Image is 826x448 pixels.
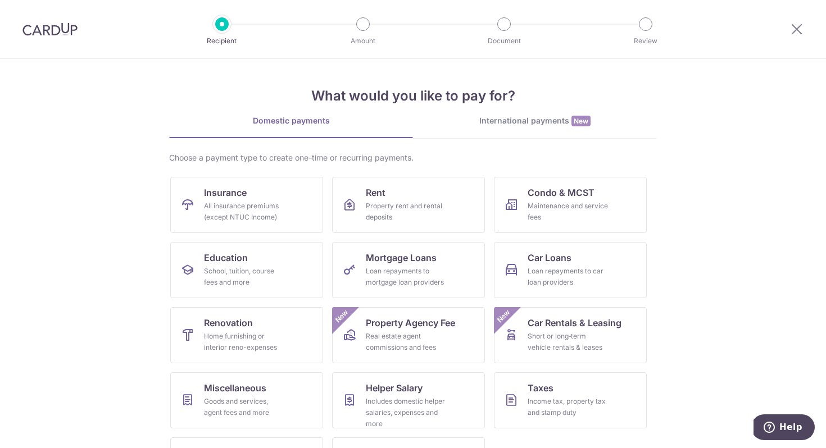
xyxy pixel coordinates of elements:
[366,251,437,264] span: Mortgage Loans
[528,186,594,199] span: Condo & MCST
[180,35,264,47] p: Recipient
[169,86,657,106] h4: What would you like to pay for?
[169,152,657,163] div: Choose a payment type to create one-time or recurring payments.
[204,251,248,264] span: Education
[170,307,323,363] a: RenovationHome furnishing or interior reno-expenses
[462,35,546,47] p: Document
[494,242,647,298] a: Car LoansLoan repayments to car loan providers
[169,115,413,126] div: Domestic payments
[321,35,405,47] p: Amount
[366,331,447,353] div: Real estate agent commissions and fees
[333,307,351,326] span: New
[366,316,455,330] span: Property Agency Fee
[528,251,571,264] span: Car Loans
[170,177,323,233] a: InsuranceAll insurance premiums (except NTUC Income)
[366,266,447,288] div: Loan repayments to mortgage loan providers
[366,186,385,199] span: Rent
[528,396,609,418] div: Income tax, property tax and stamp duty
[22,22,78,36] img: CardUp
[494,372,647,428] a: TaxesIncome tax, property tax and stamp duty
[528,266,609,288] div: Loan repayments to car loan providers
[204,396,285,418] div: Goods and services, agent fees and more
[332,372,485,428] a: Helper SalaryIncludes domestic helper salaries, expenses and more
[494,307,513,326] span: New
[170,242,323,298] a: EducationSchool, tuition, course fees and more
[366,381,423,395] span: Helper Salary
[204,331,285,353] div: Home furnishing or interior reno-expenses
[332,177,485,233] a: RentProperty rent and rental deposits
[170,372,323,428] a: MiscellaneousGoods and services, agent fees and more
[604,35,687,47] p: Review
[204,266,285,288] div: School, tuition, course fees and more
[528,381,553,395] span: Taxes
[366,396,447,429] div: Includes domestic helper salaries, expenses and more
[754,414,815,442] iframe: Opens a widget where you can find more information
[528,316,621,330] span: Car Rentals & Leasing
[413,115,657,127] div: International payments
[204,186,247,199] span: Insurance
[204,200,285,223] div: All insurance premiums (except NTUC Income)
[528,331,609,353] div: Short or long‑term vehicle rentals & leases
[204,316,253,330] span: Renovation
[204,381,266,395] span: Miscellaneous
[528,200,609,223] div: Maintenance and service fees
[571,116,591,126] span: New
[332,242,485,298] a: Mortgage LoansLoan repayments to mortgage loan providers
[494,307,647,363] a: Car Rentals & LeasingShort or long‑term vehicle rentals & leasesNew
[494,177,647,233] a: Condo & MCSTMaintenance and service fees
[332,307,485,363] a: Property Agency FeeReal estate agent commissions and feesNew
[366,200,447,223] div: Property rent and rental deposits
